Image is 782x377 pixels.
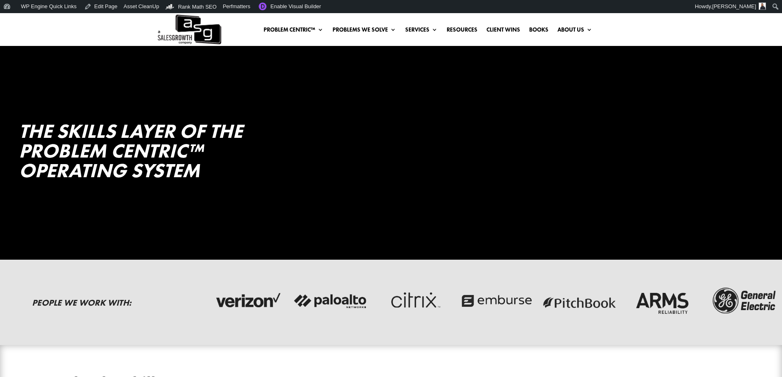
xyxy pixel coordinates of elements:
div: Keywords by Traffic [91,53,138,58]
img: arms-reliability-logo-dark [625,286,699,316]
a: Problems We Solve [333,27,396,36]
span: [PERSON_NAME] [712,3,756,9]
img: emburse-logo-dark [459,286,534,316]
span: Rank Math SEO [178,4,217,10]
h1: The Skills Layer of the Problem Centric™ Operating System [19,121,334,185]
img: logo_orange.svg [13,13,20,20]
img: pitchbook-logo-dark [542,286,617,316]
a: Client Wins [486,27,520,36]
div: v 4.0.25 [23,13,40,20]
a: A Sales Growth Company Logo [157,13,221,46]
img: website_grey.svg [13,21,20,28]
img: verizon-logo-dark [210,286,285,316]
a: About Us [557,27,592,36]
a: Problem Centric™ [264,27,323,36]
img: tab_domain_overview_orange.svg [22,52,29,58]
img: critix-logo-dark [376,286,451,316]
img: tab_keywords_by_traffic_grey.svg [82,52,88,58]
img: ASG Co. Logo [157,13,221,46]
div: Domain Overview [31,53,73,58]
div: Domain: [DOMAIN_NAME] [21,21,90,28]
a: Services [405,27,438,36]
a: Books [529,27,548,36]
a: Resources [447,27,477,36]
img: palato-networks-logo-dark [293,286,368,316]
